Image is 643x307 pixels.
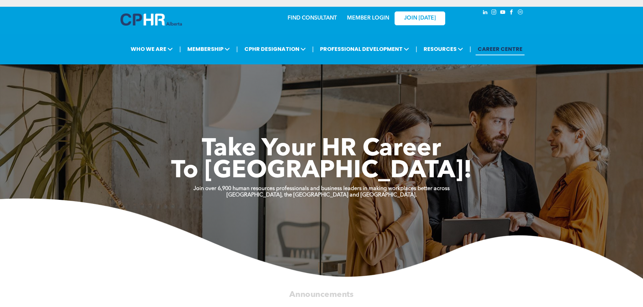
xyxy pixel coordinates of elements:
a: linkedin [482,8,489,18]
strong: [GEOGRAPHIC_DATA], the [GEOGRAPHIC_DATA] and [GEOGRAPHIC_DATA]. [226,192,417,198]
a: instagram [490,8,498,18]
span: To [GEOGRAPHIC_DATA]! [171,159,472,183]
a: youtube [499,8,507,18]
li: | [312,42,314,56]
li: | [416,42,417,56]
span: MEMBERSHIP [185,43,232,55]
a: FIND CONSULTANT [288,16,337,21]
li: | [179,42,181,56]
span: PROFESSIONAL DEVELOPMENT [318,43,411,55]
li: | [470,42,471,56]
span: CPHR DESIGNATION [242,43,308,55]
a: Social network [517,8,524,18]
a: MEMBER LOGIN [347,16,389,21]
span: WHO WE ARE [129,43,175,55]
span: Announcements [289,290,353,299]
a: CAREER CENTRE [476,43,525,55]
span: RESOURCES [422,43,465,55]
strong: Join over 6,900 human resources professionals and business leaders in making workplaces better ac... [193,186,450,191]
span: JOIN [DATE] [404,15,436,22]
span: Take Your HR Career [202,137,441,161]
a: JOIN [DATE] [395,11,445,25]
img: A blue and white logo for cp alberta [120,13,182,26]
li: | [236,42,238,56]
a: facebook [508,8,515,18]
